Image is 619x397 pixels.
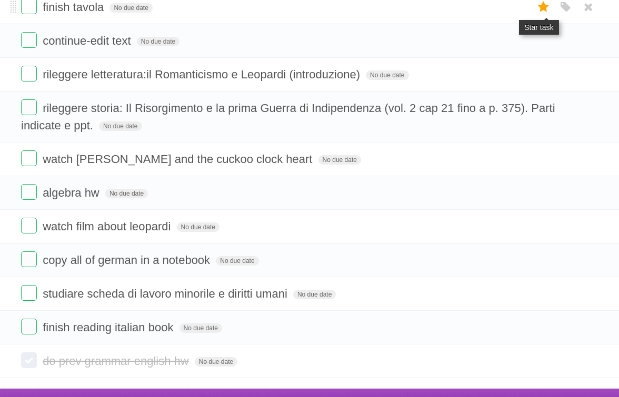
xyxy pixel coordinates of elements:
[21,101,555,132] span: rileggere storia: Il Risorgimento e la prima Guerra di Indipendenza (vol. 2 cap 21 fino a p. 375)...
[43,253,213,267] span: copy all of german in a notebook
[43,287,290,300] span: studiare scheda di lavoro minorile e diritti umani
[43,1,106,14] span: finish tavola
[43,321,176,334] span: finish reading italian book
[109,3,152,13] span: No due date
[43,68,363,81] span: rileggere letteratura:il Romanticismo e Leopardi (introduzione)
[21,319,37,334] label: Done
[293,290,336,299] span: No due date
[43,354,192,368] span: do prev grammar english hw
[21,99,37,115] label: Done
[21,184,37,200] label: Done
[43,186,102,199] span: algebra hw
[366,70,408,80] span: No due date
[21,285,37,301] label: Done
[216,256,258,266] span: No due date
[21,218,37,233] label: Done
[318,155,361,165] span: No due date
[21,66,37,82] label: Done
[43,152,315,166] span: watch [PERSON_NAME] and the cuckoo clock heart
[21,352,37,368] label: Done
[43,34,134,47] span: continue-edit text
[21,150,37,166] label: Done
[43,220,173,233] span: watch film about leopardi
[99,121,142,131] span: No due date
[179,323,222,333] span: No due date
[177,222,219,232] span: No due date
[21,32,37,48] label: Done
[195,357,237,367] span: No due date
[137,37,179,46] span: No due date
[21,251,37,267] label: Done
[105,189,148,198] span: No due date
